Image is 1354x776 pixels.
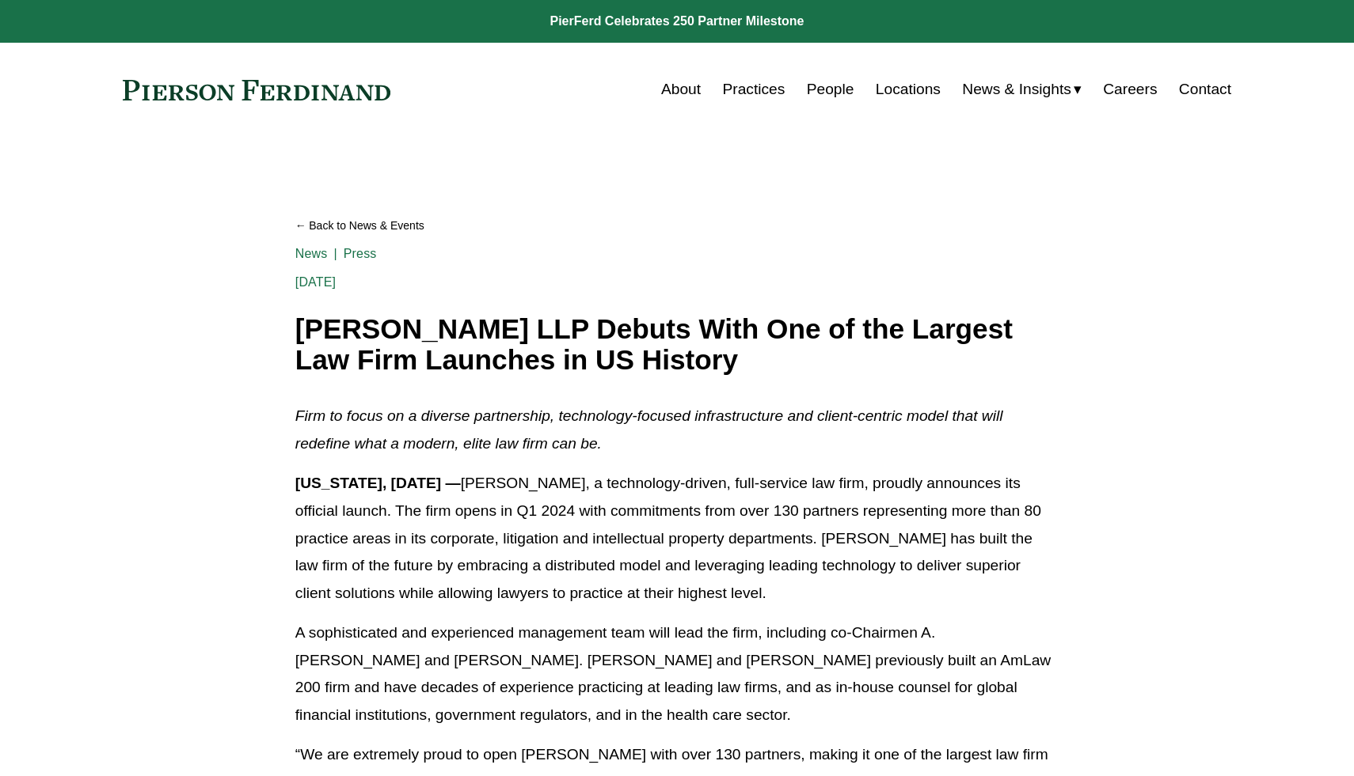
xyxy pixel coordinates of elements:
span: [DATE] [295,275,336,289]
strong: [US_STATE], [DATE] — [295,475,461,491]
a: Locations [876,74,941,104]
a: News [295,247,328,260]
a: Careers [1103,74,1157,104]
a: Press [344,247,377,260]
em: Firm to focus on a diverse partnership, technology-focused infrastructure and client-centric mode... [295,407,1007,452]
a: Back to News & Events [295,212,1059,240]
span: News & Insights [962,76,1071,104]
a: folder dropdown [962,74,1082,104]
p: [PERSON_NAME], a technology-driven, full-service law firm, proudly announces its official launch.... [295,470,1059,607]
a: About [661,74,701,104]
a: People [807,74,854,104]
a: Practices [722,74,785,104]
h1: [PERSON_NAME] LLP Debuts With One of the Largest Law Firm Launches in US History [295,314,1059,375]
p: A sophisticated and experienced management team will lead the firm, including co-Chairmen A. [PER... [295,619,1059,729]
a: Contact [1179,74,1231,104]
